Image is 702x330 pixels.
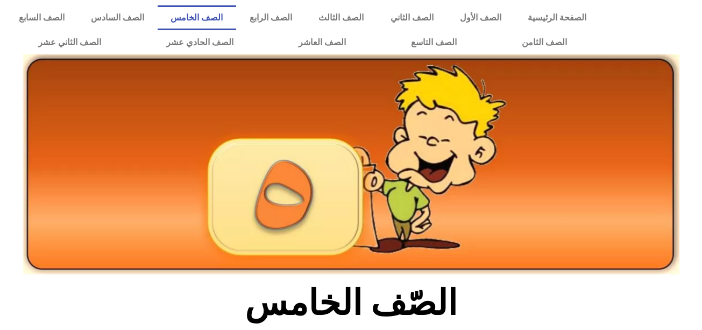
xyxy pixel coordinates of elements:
[266,30,378,55] a: الصف العاشر
[515,5,600,30] a: الصفحة الرئيسية
[377,5,446,30] a: الصف الثاني
[158,5,236,30] a: الصف الخامس
[379,30,490,55] a: الصف التاسع
[133,30,266,55] a: الصف الحادي عشر
[5,5,77,30] a: الصف السابع
[490,30,600,55] a: الصف الثامن
[306,5,377,30] a: الصف الثالث
[446,5,514,30] a: الصف الأول
[236,5,305,30] a: الصف الرابع
[5,30,133,55] a: الصف الثاني عشر
[77,5,157,30] a: الصف السادس
[173,282,529,324] h2: الصّف الخامس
